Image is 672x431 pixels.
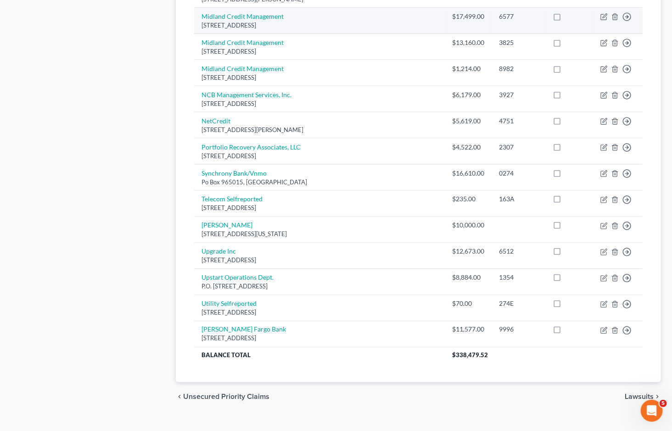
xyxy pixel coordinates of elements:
div: $13,160.00 [452,38,484,47]
span: Lawsuits [625,393,654,401]
div: 8982 [499,64,538,73]
div: [STREET_ADDRESS] [202,47,437,56]
span: $338,479.52 [452,352,488,359]
a: Synchrony Bank/Vnmo [202,169,267,177]
div: 6577 [499,12,538,21]
div: [STREET_ADDRESS][US_STATE] [202,230,437,239]
div: 6512 [499,247,538,256]
a: [PERSON_NAME] [202,221,252,229]
a: [PERSON_NAME] Fargo Bank [202,326,286,333]
div: [STREET_ADDRESS] [202,256,437,265]
div: [STREET_ADDRESS] [202,309,437,317]
i: chevron_left [176,393,183,401]
div: [STREET_ADDRESS] [202,21,437,30]
div: $70.00 [452,299,484,309]
div: [STREET_ADDRESS] [202,204,437,213]
div: $1,214.00 [452,64,484,73]
a: Midland Credit Management [202,65,284,72]
i: chevron_right [654,393,661,401]
div: $5,619.00 [452,116,484,126]
div: Po Box 965015, [GEOGRAPHIC_DATA] [202,178,437,187]
div: [STREET_ADDRESS] [202,152,437,160]
div: 3825 [499,38,538,47]
div: $4,522.00 [452,143,484,152]
div: 163A [499,195,538,204]
th: Balance Total [194,347,445,364]
div: 3927 [499,90,538,99]
div: $17,499.00 [452,12,484,21]
div: $8,884.00 [452,273,484,282]
div: 274E [499,299,538,309]
a: Telecom Selfreported [202,195,263,203]
div: 9996 [499,325,538,334]
div: [STREET_ADDRESS] [202,334,437,343]
div: $12,673.00 [452,247,484,256]
span: Unsecured Priority Claims [183,393,269,401]
a: Midland Credit Management [202,39,284,46]
div: $10,000.00 [452,221,484,230]
a: Upstart Operations Dept. [202,274,274,282]
div: $16,610.00 [452,169,484,178]
button: Lawsuits chevron_right [625,393,661,401]
div: P.O. [STREET_ADDRESS] [202,282,437,291]
span: 5 [660,400,667,407]
div: 0274 [499,169,538,178]
div: 2307 [499,143,538,152]
div: [STREET_ADDRESS][PERSON_NAME] [202,126,437,134]
div: 1354 [499,273,538,282]
div: $6,179.00 [452,90,484,99]
a: Utility Selfreported [202,300,257,308]
a: NetCredit [202,117,230,125]
iframe: Intercom live chat [641,400,663,422]
a: Portfolio Recovery Associates, LLC [202,143,301,151]
a: Upgrade Inc [202,248,236,255]
div: [STREET_ADDRESS] [202,73,437,82]
a: Midland Credit Management [202,12,284,20]
div: $235.00 [452,195,484,204]
a: NCB Management Services, Inc. [202,91,291,99]
button: chevron_left Unsecured Priority Claims [176,393,269,401]
div: [STREET_ADDRESS] [202,99,437,108]
div: $11,577.00 [452,325,484,334]
div: 4751 [499,116,538,126]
